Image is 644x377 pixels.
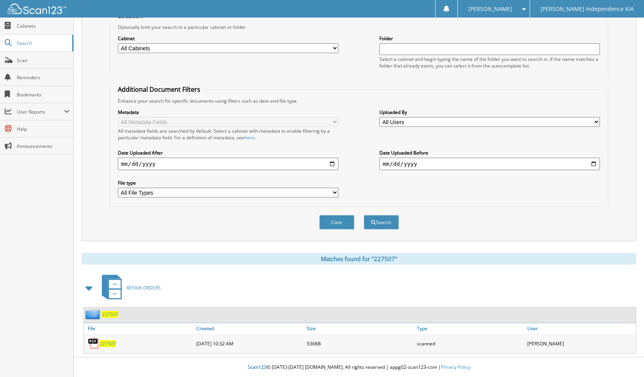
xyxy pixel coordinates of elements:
img: folder2.png [85,309,102,319]
a: User [525,323,636,334]
div: Optionally limit your search to a particular cabinet or folder [114,24,604,30]
span: REPAIR ORDERS [126,285,161,291]
span: Bookmarks [17,91,69,98]
a: Type [415,323,525,334]
div: All metadata fields are searched by default. Select a cabinet with metadata to enable filtering b... [118,128,338,141]
span: Scan [17,57,69,64]
a: Size [305,323,415,334]
label: Date Uploaded After [118,149,338,156]
a: REPAIR ORDERS [97,272,161,303]
label: Folder [379,35,600,42]
a: File [84,323,194,334]
span: Announcements [17,143,69,149]
span: Scan123 [248,364,267,370]
div: Enhance your search for specific documents using filters such as date and file type. [114,98,604,104]
img: scan123-logo-white.svg [8,4,66,14]
div: scanned [415,336,525,351]
span: Search [17,40,68,46]
a: here [244,134,254,141]
a: Privacy Policy [441,364,470,370]
span: Reminders [17,74,69,81]
span: Help [17,126,69,132]
div: [DATE] 10:32 AM [194,336,305,351]
img: PDF.png [88,338,100,349]
label: File type [118,180,338,186]
div: 536KB [305,336,415,351]
div: [PERSON_NAME] [525,336,636,351]
span: User Reports [17,108,64,115]
span: [PERSON_NAME] [468,7,512,11]
label: Uploaded By [379,109,600,116]
div: Select a cabinet and begin typing the name of the folder you want to search in. If the name match... [379,56,600,69]
span: [PERSON_NAME] Independence KIA [541,7,634,11]
legend: Additional Document Filters [114,85,204,94]
a: 227507 [102,311,118,318]
iframe: Chat Widget [605,340,644,377]
input: end [379,158,600,170]
span: Cabinets [17,23,69,29]
div: Matches found for "227507" [82,253,636,265]
label: Cabinet [118,35,338,42]
a: Created [194,323,305,334]
button: Search [364,215,399,229]
a: 227507 [100,340,116,347]
div: © [DATE]-[DATE] [DOMAIN_NAME]. All rights reserved | appg02-scan123-com | [74,358,644,377]
input: start [118,158,338,170]
label: Metadata [118,109,338,116]
button: Clear [319,215,354,229]
label: Date Uploaded Before [379,149,600,156]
